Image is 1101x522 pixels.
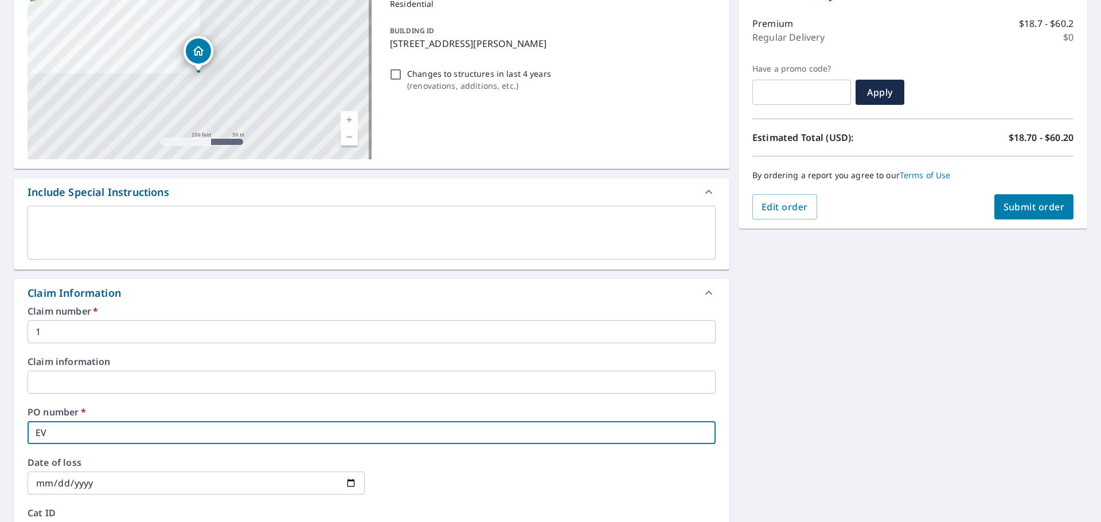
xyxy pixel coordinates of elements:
[183,36,213,72] div: Dropped pin, building 1, Residential property, 2935 Division St Saint Joseph, MI 49085
[994,194,1074,219] button: Submit order
[14,178,729,206] div: Include Special Instructions
[407,80,551,92] p: ( renovations, additions, etc. )
[865,86,895,99] span: Apply
[28,307,716,316] label: Claim number
[1009,131,1073,144] p: $18.70 - $60.20
[28,357,716,366] label: Claim information
[28,407,716,417] label: PO number
[752,64,851,74] label: Have a promo code?
[762,201,808,213] span: Edit order
[28,185,169,200] div: Include Special Instructions
[752,17,793,30] p: Premium
[28,285,121,301] div: Claim Information
[341,111,358,128] a: Current Level 17, Zoom In
[1004,201,1065,213] span: Submit order
[1063,30,1073,44] p: $0
[28,508,716,517] label: Cat ID
[900,170,951,180] a: Terms of Use
[390,37,711,50] p: [STREET_ADDRESS][PERSON_NAME]
[28,458,365,467] label: Date of loss
[752,194,817,219] button: Edit order
[856,80,904,105] button: Apply
[752,131,913,144] p: Estimated Total (USD):
[341,128,358,146] a: Current Level 17, Zoom Out
[752,30,825,44] p: Regular Delivery
[752,170,1073,180] p: By ordering a report you agree to our
[407,68,551,80] p: Changes to structures in last 4 years
[390,26,434,36] p: BUILDING ID
[1019,17,1073,30] p: $18.7 - $60.2
[14,279,729,307] div: Claim Information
